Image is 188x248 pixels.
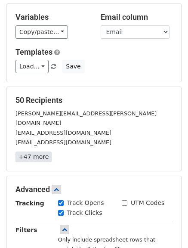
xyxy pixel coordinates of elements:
label: Track Clicks [67,208,102,217]
h5: Advanced [15,185,173,194]
h5: Variables [15,12,88,22]
a: Copy/paste... [15,25,68,39]
h5: 50 Recipients [15,96,173,105]
small: [EMAIL_ADDRESS][DOMAIN_NAME] [15,139,111,146]
a: +47 more [15,152,52,162]
strong: Tracking [15,200,44,207]
small: [PERSON_NAME][EMAIL_ADDRESS][PERSON_NAME][DOMAIN_NAME] [15,110,157,127]
h5: Email column [101,12,173,22]
label: Track Opens [67,198,104,208]
strong: Filters [15,226,37,233]
a: Load... [15,60,49,73]
label: UTM Codes [131,198,164,208]
iframe: Chat Widget [145,207,188,248]
button: Save [62,60,84,73]
a: Templates [15,47,52,56]
small: [EMAIL_ADDRESS][DOMAIN_NAME] [15,130,111,136]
